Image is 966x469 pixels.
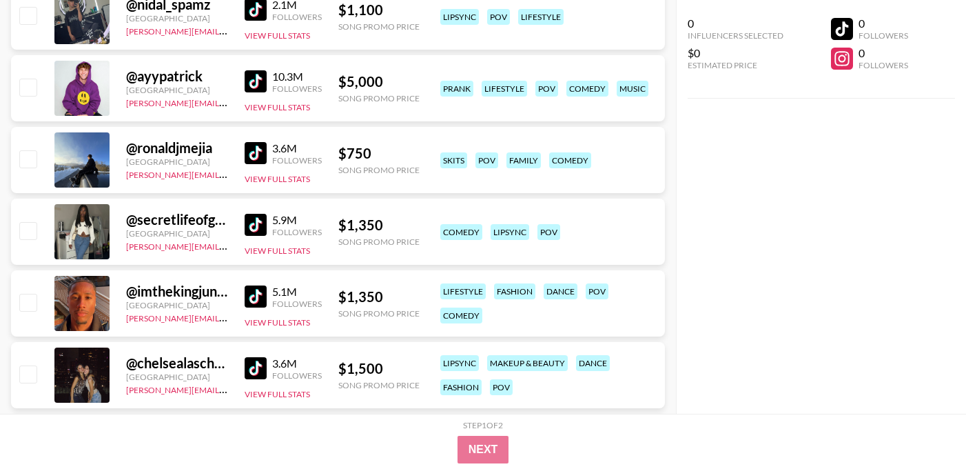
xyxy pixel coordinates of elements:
[490,379,513,395] div: pov
[272,370,322,381] div: Followers
[338,237,420,247] div: Song Promo Price
[245,286,267,308] img: TikTok
[859,46,908,60] div: 0
[859,17,908,30] div: 0
[535,81,558,97] div: pov
[126,95,330,108] a: [PERSON_NAME][EMAIL_ADDRESS][DOMAIN_NAME]
[245,214,267,236] img: TikTok
[463,420,503,430] div: Step 1 of 2
[338,21,420,32] div: Song Promo Price
[475,152,498,168] div: pov
[440,9,479,25] div: lipsync
[126,372,228,382] div: [GEOGRAPHIC_DATA]
[487,355,568,371] div: makeup & beauty
[688,60,783,70] div: Estimated Price
[338,217,420,234] div: $ 1,350
[491,224,529,240] div: lipsync
[338,93,420,103] div: Song Promo Price
[688,46,783,60] div: $0
[440,81,473,97] div: prank
[126,310,330,323] a: [PERSON_NAME][EMAIL_ADDRESS][DOMAIN_NAME]
[126,157,228,167] div: [GEOGRAPHIC_DATA]
[245,102,310,112] button: View Full Stats
[245,174,310,184] button: View Full Stats
[272,70,322,83] div: 10.3M
[487,9,510,25] div: pov
[440,224,482,240] div: comedy
[897,400,949,452] iframe: Drift Widget Chat Controller
[272,285,322,299] div: 5.1M
[126,211,228,228] div: @ secretlifeofgigii
[338,288,420,306] div: $ 1,350
[245,246,310,256] button: View Full Stats
[859,30,908,41] div: Followers
[338,73,420,90] div: $ 5,000
[544,283,577,299] div: dance
[126,139,228,157] div: @ ronaldjmejia
[440,379,482,395] div: fashion
[126,13,228,23] div: [GEOGRAPHIC_DATA]
[440,283,486,299] div: lifestyle
[338,308,420,319] div: Song Promo Price
[440,152,467,168] div: skits
[272,155,322,166] div: Followers
[688,17,783,30] div: 0
[494,283,535,299] div: fashion
[859,60,908,70] div: Followers
[272,357,322,370] div: 3.6M
[537,224,560,240] div: pov
[576,355,610,371] div: dance
[245,357,267,379] img: TikTok
[245,30,310,41] button: View Full Stats
[458,436,509,463] button: Next
[338,165,420,175] div: Song Promo Price
[245,389,310,399] button: View Full Stats
[272,83,322,94] div: Followers
[272,299,322,309] div: Followers
[518,9,564,25] div: lifestyle
[245,70,267,92] img: TikTok
[338,380,420,390] div: Song Promo Price
[688,30,783,41] div: Influencers Selected
[126,300,228,310] div: [GEOGRAPHIC_DATA]
[482,81,527,97] div: lifestyle
[245,317,310,328] button: View Full Stats
[272,227,322,237] div: Followers
[245,142,267,164] img: TikTok
[126,68,228,85] div: @ ayypatrick
[338,360,420,377] div: $ 1,500
[126,382,330,395] a: [PERSON_NAME][EMAIL_ADDRESS][DOMAIN_NAME]
[126,228,228,239] div: [GEOGRAPHIC_DATA]
[440,355,479,371] div: lipsync
[566,81,608,97] div: comedy
[440,308,482,323] div: comedy
[338,1,420,19] div: $ 1,100
[126,167,330,180] a: [PERSON_NAME][EMAIL_ADDRESS][DOMAIN_NAME]
[126,23,330,37] a: [PERSON_NAME][EMAIL_ADDRESS][DOMAIN_NAME]
[272,213,322,227] div: 5.9M
[126,283,228,300] div: @ imthekingjunior
[338,145,420,162] div: $ 750
[617,81,648,97] div: music
[126,355,228,372] div: @ chelsealascher1
[126,85,228,95] div: [GEOGRAPHIC_DATA]
[126,239,461,252] a: [PERSON_NAME][EMAIL_ADDRESS][PERSON_NAME][PERSON_NAME][DOMAIN_NAME]
[506,152,541,168] div: family
[272,12,322,22] div: Followers
[549,152,591,168] div: comedy
[586,283,608,299] div: pov
[272,141,322,155] div: 3.6M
